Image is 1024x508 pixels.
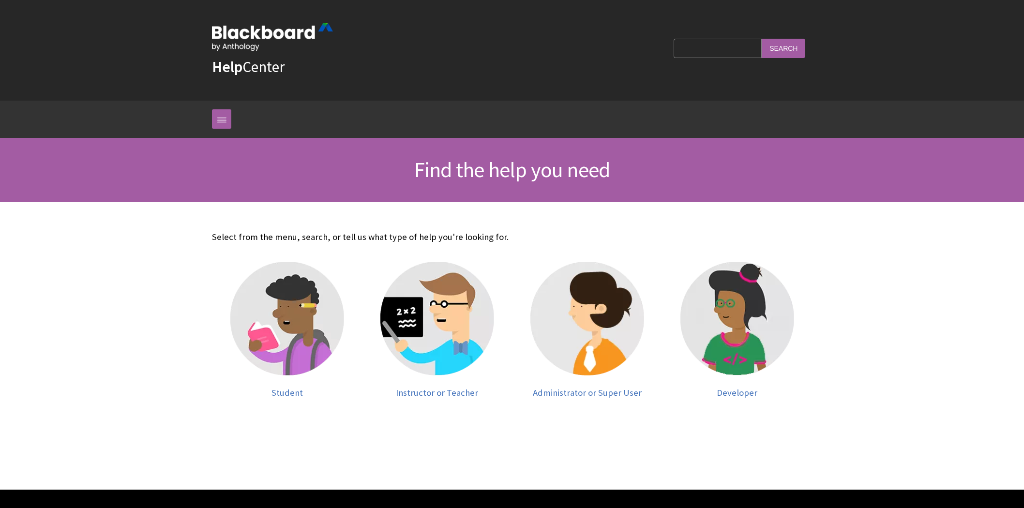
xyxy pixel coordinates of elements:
[530,262,644,375] img: Administrator
[230,262,344,375] img: Student
[380,262,494,375] img: Instructor
[717,387,757,398] span: Developer
[414,156,610,183] span: Find the help you need
[271,387,303,398] span: Student
[533,387,642,398] span: Administrator or Super User
[396,387,478,398] span: Instructor or Teacher
[372,262,502,398] a: Instructor Instructor or Teacher
[212,57,242,76] strong: Help
[212,231,812,243] p: Select from the menu, search, or tell us what type of help you're looking for.
[212,23,333,51] img: Blackboard by Anthology
[222,262,352,398] a: Student Student
[212,57,285,76] a: HelpCenter
[762,39,805,58] input: Search
[672,262,802,398] a: Developer
[522,262,652,398] a: Administrator Administrator or Super User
